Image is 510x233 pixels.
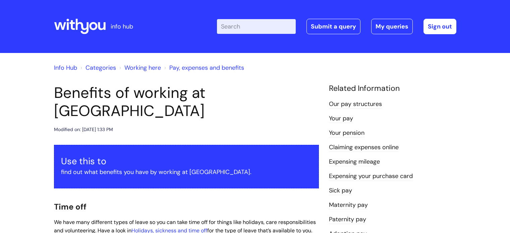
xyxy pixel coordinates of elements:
[329,201,368,210] a: Maternity pay
[329,186,352,195] a: Sick pay
[217,19,296,34] input: Search
[61,156,312,167] h3: Use this to
[423,19,456,34] a: Sign out
[61,167,312,177] p: find out what benefits you have by working at [GEOGRAPHIC_DATA].
[329,129,364,137] a: Your pension
[54,64,77,72] a: Info Hub
[329,158,380,166] a: Expensing mileage
[79,62,116,73] li: Solution home
[329,114,353,123] a: Your pay
[163,62,244,73] li: Pay, expenses and benefits
[329,143,399,152] a: Claiming expenses online
[54,125,113,134] div: Modified on: [DATE] 1:33 PM
[169,64,244,72] a: Pay, expenses and benefits
[217,19,456,34] div: | -
[111,21,133,32] p: info hub
[329,172,413,181] a: Expensing your purchase card
[124,64,161,72] a: Working here
[371,19,413,34] a: My queries
[54,201,87,212] span: Time off
[306,19,360,34] a: Submit a query
[118,62,161,73] li: Working here
[329,100,382,109] a: Our pay structures
[54,84,319,120] h1: Benefits of working at [GEOGRAPHIC_DATA]
[329,84,456,93] h4: Related Information
[329,215,366,224] a: Paternity pay
[86,64,116,72] a: Categories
